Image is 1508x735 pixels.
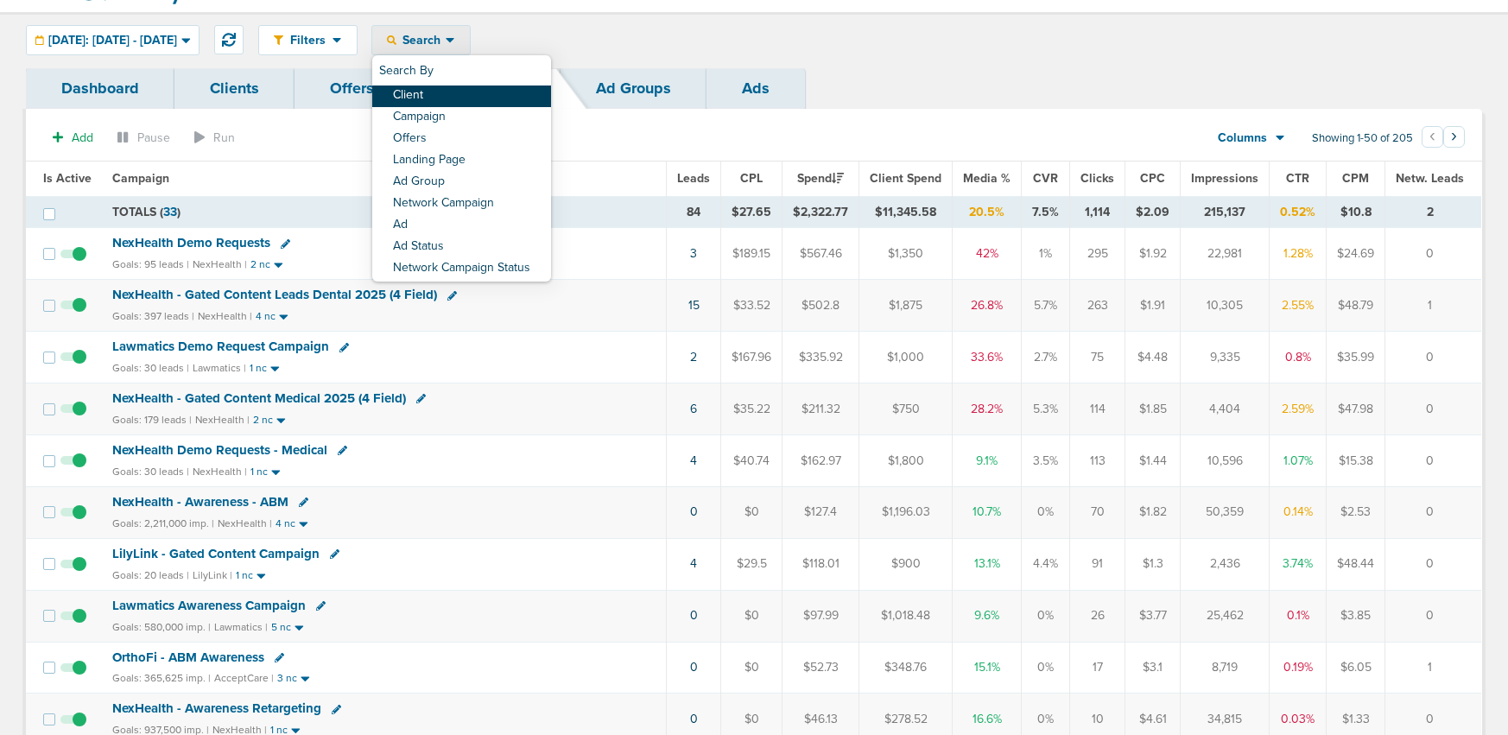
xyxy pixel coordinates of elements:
[1270,280,1327,332] td: 2.55%
[721,538,783,590] td: $29.5
[690,608,698,623] a: 0
[112,414,192,427] small: Goals: 179 leads |
[1385,196,1482,228] td: 2
[271,621,291,634] small: 5 nc
[277,672,297,685] small: 3 nc
[1270,196,1327,228] td: 0.52%
[295,68,409,109] a: Offers
[690,556,697,571] a: 4
[250,258,270,271] small: 2 nc
[783,196,859,228] td: $2,322.77
[1022,486,1070,538] td: 0%
[1033,171,1058,186] span: CVR
[783,280,859,332] td: $502.8
[112,339,329,354] span: Lawmatics Demo Request Campaign
[1070,280,1125,332] td: 263
[372,215,551,237] a: Ad
[870,171,941,186] span: Client Spend
[1191,171,1258,186] span: Impressions
[372,258,551,280] a: Network Campaign Status
[1312,131,1413,146] span: Showing 1-50 of 205
[1181,642,1270,694] td: 8,719
[1385,228,1482,280] td: 0
[1022,280,1070,332] td: 5.7%
[372,86,551,107] a: Client
[112,310,194,323] small: Goals: 397 leads |
[283,33,333,48] span: Filters
[372,193,551,215] a: Network Campaign
[112,287,437,302] span: NexHealth - Gated Content Leads Dental 2025 (4 Field)
[1327,332,1385,383] td: $35.99
[690,504,698,519] a: 0
[1125,332,1181,383] td: $4.48
[1385,280,1482,332] td: 1
[1125,642,1181,694] td: $3.1
[721,280,783,332] td: $33.52
[953,434,1022,486] td: 9.1%
[859,332,953,383] td: $1,000
[721,590,783,642] td: $0
[688,298,700,313] a: 15
[253,414,273,427] small: 2 nc
[26,68,174,109] a: Dashboard
[1022,538,1070,590] td: 4.4%
[193,466,247,478] small: NexHealth |
[43,125,103,150] button: Add
[276,517,295,530] small: 4 nc
[1385,590,1482,642] td: 0
[1270,383,1327,435] td: 2.59%
[1385,434,1482,486] td: 0
[195,414,250,426] small: NexHealth |
[690,246,697,261] a: 3
[1270,590,1327,642] td: 0.1%
[783,642,859,694] td: $52.73
[953,228,1022,280] td: 42%
[859,642,953,694] td: $348.76
[953,332,1022,383] td: 33.6%
[48,35,177,47] span: [DATE]: [DATE] - [DATE]
[112,700,321,716] span: NexHealth - Awareness Retargeting
[859,280,953,332] td: $1,875
[721,642,783,694] td: $0
[102,196,667,228] td: TOTALS ( )
[721,383,783,435] td: $35.22
[690,660,698,675] a: 0
[396,33,446,48] span: Search
[953,486,1022,538] td: 10.7%
[372,150,551,172] a: Landing Page
[193,362,246,374] small: Lawmatics |
[112,258,189,271] small: Goals: 95 leads |
[1022,196,1070,228] td: 7.5%
[783,434,859,486] td: $162.97
[1385,538,1482,590] td: 0
[112,442,327,458] span: NexHealth Demo Requests - Medical
[1181,434,1270,486] td: 10,596
[1443,126,1465,148] button: Go to next page
[1140,171,1165,186] span: CPC
[690,402,697,416] a: 6
[1022,434,1070,486] td: 3.5%
[783,486,859,538] td: $127.4
[1342,171,1369,186] span: CPM
[1125,538,1181,590] td: $1.3
[859,383,953,435] td: $750
[690,350,697,364] a: 2
[859,196,953,228] td: $11,345.58
[1070,196,1125,228] td: 1,114
[1070,486,1125,538] td: 70
[112,494,288,510] span: NexHealth - Awareness - ABM
[1270,642,1327,694] td: 0.19%
[112,390,406,406] span: NexHealth - Gated Content Medical 2025 (4 Field)
[1327,383,1385,435] td: $47.98
[783,590,859,642] td: $97.99
[198,310,252,322] small: NexHealth |
[561,68,706,109] a: Ad Groups
[721,332,783,383] td: $167.96
[667,196,721,228] td: 84
[1327,486,1385,538] td: $2.53
[690,712,698,726] a: 0
[1022,590,1070,642] td: 0%
[677,171,710,186] span: Leads
[1181,332,1270,383] td: 9,335
[256,310,276,323] small: 4 nc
